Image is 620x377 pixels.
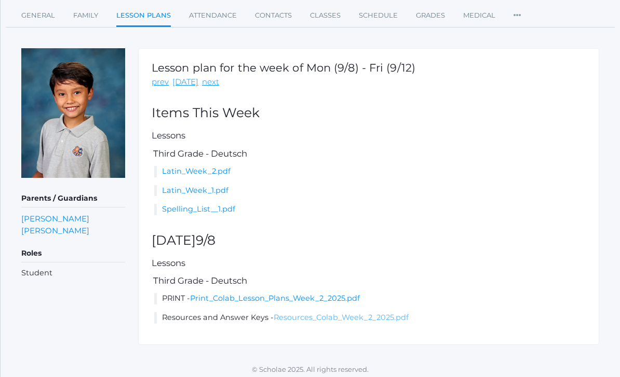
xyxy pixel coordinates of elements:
[1,365,620,375] p: © Scholae 2025. All rights reserved.
[274,313,409,322] a: Resources_Colab_Week_2_2025.pdf
[162,204,235,214] a: Spelling_List__1.pdf
[416,5,445,26] a: Grades
[21,5,55,26] a: General
[152,131,586,140] h5: Lessons
[21,225,89,236] a: [PERSON_NAME]
[152,62,415,74] h1: Lesson plan for the week of Mon (9/8) - Fri (9/12)
[152,106,586,120] h2: Items This Week
[152,76,169,88] a: prev
[21,190,125,207] h5: Parents / Guardians
[154,293,586,304] li: PRINT -
[162,166,231,176] a: Latin_Week_2.pdf
[21,245,125,262] h5: Roles
[359,5,398,26] a: Schedule
[202,76,219,88] a: next
[152,276,586,285] h5: Third Grade - Deutsch
[310,5,341,26] a: Classes
[21,213,89,225] a: [PERSON_NAME]
[154,312,586,324] li: Resources and Answer Keys -
[21,48,125,178] img: Owen Zeller
[162,186,228,195] a: Latin_Week_1.pdf
[463,5,495,26] a: Medical
[189,5,237,26] a: Attendance
[152,258,586,268] h5: Lessons
[116,5,171,27] a: Lesson Plans
[172,76,198,88] a: [DATE]
[196,232,215,248] span: 9/8
[152,149,586,158] h5: Third Grade - Deutsch
[190,294,360,303] a: Print_Colab_Lesson_Plans_Week_2_2025.pdf
[255,5,292,26] a: Contacts
[152,233,586,248] h2: [DATE]
[21,268,125,279] li: Student
[73,5,98,26] a: Family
